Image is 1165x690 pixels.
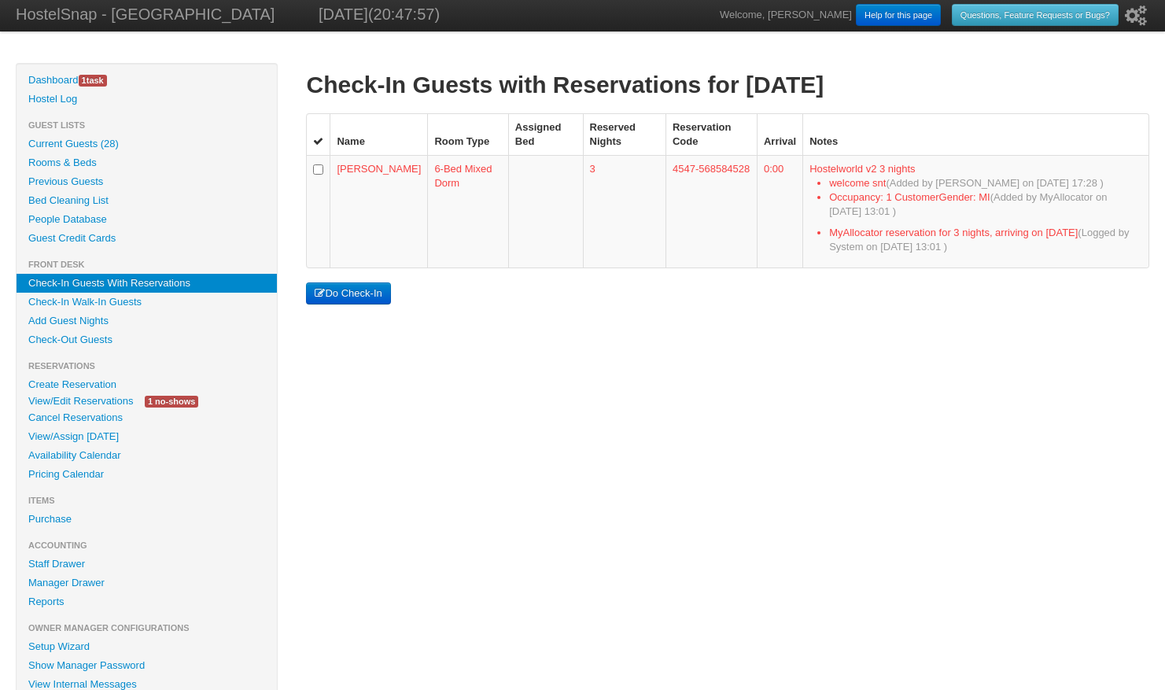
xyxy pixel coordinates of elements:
td: [PERSON_NAME] [330,155,427,268]
a: View/Edit Reservations [17,393,145,409]
a: Previous Guests [17,172,277,191]
a: Add Guest Nights [17,312,277,330]
th: Name [330,114,427,155]
li: Reservations [17,356,277,375]
a: Questions, Feature Requests or Bugs? [952,4,1119,26]
a: Rooms & Beds [17,153,277,172]
li: Guest Lists [17,116,277,135]
a: Manager Drawer [17,574,277,592]
a: Pricing Calendar [17,465,277,484]
li: Owner Manager Configurations [17,618,277,637]
li: MyAllocator reservation for 3 nights, arriving on [DATE] [829,226,1142,254]
a: Staff Drawer [17,555,277,574]
td: 3 [583,155,665,268]
th: Notes [802,114,1148,155]
li: Items [17,491,277,510]
a: Show Manager Password [17,656,277,675]
span: 1 [82,76,87,85]
a: Check-In Walk-In Guests [17,293,277,312]
h1: Check-In Guests with Reservations for [DATE] [306,71,1149,99]
a: Purchase [17,510,277,529]
a: View/Assign [DATE] [17,427,277,446]
a: Availability Calendar [17,446,277,465]
a: People Database [17,210,277,229]
li: welcome snt [829,176,1142,190]
a: Check-In Guests With Reservations [17,274,277,293]
a: Create Reservation [17,375,277,394]
span: (Added by [PERSON_NAME] on [DATE] 17:28 ) [886,177,1104,189]
a: Reports [17,592,277,611]
a: Current Guests (28) [17,135,277,153]
span: task [79,75,107,87]
button: Do Check-In [306,282,390,304]
a: Check-Out Guests [17,330,277,349]
th: Reservation Code [665,114,757,155]
a: Cancel Reservations [17,408,277,427]
a: 1 no-shows [133,393,210,409]
td: 4547-568584528 [665,155,757,268]
a: Guest Credit Cards [17,229,277,248]
a: Help for this page [856,4,941,26]
th: Reserved Nights [583,114,665,155]
td: 0:00 [757,155,802,268]
a: Bed Cleaning List [17,191,277,210]
a: Hostel Log [17,90,277,109]
a: Setup Wizard [17,637,277,656]
li: Occupancy: 1 CustomerGender: MI [829,190,1142,219]
li: Front Desk [17,255,277,274]
th: Arrival [757,114,802,155]
li: Accounting [17,536,277,555]
a: Dashboard1task [17,71,277,90]
span: (20:47:57) [368,6,440,23]
span: 1 no-shows [145,396,198,408]
td: Hostelworld v2 3 nights [802,155,1148,268]
i: Setup Wizard [1125,6,1147,26]
th: Room Type [427,114,507,155]
th: Assigned Bed [508,114,583,155]
td: 6-Bed Mixed Dorm [427,155,507,268]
